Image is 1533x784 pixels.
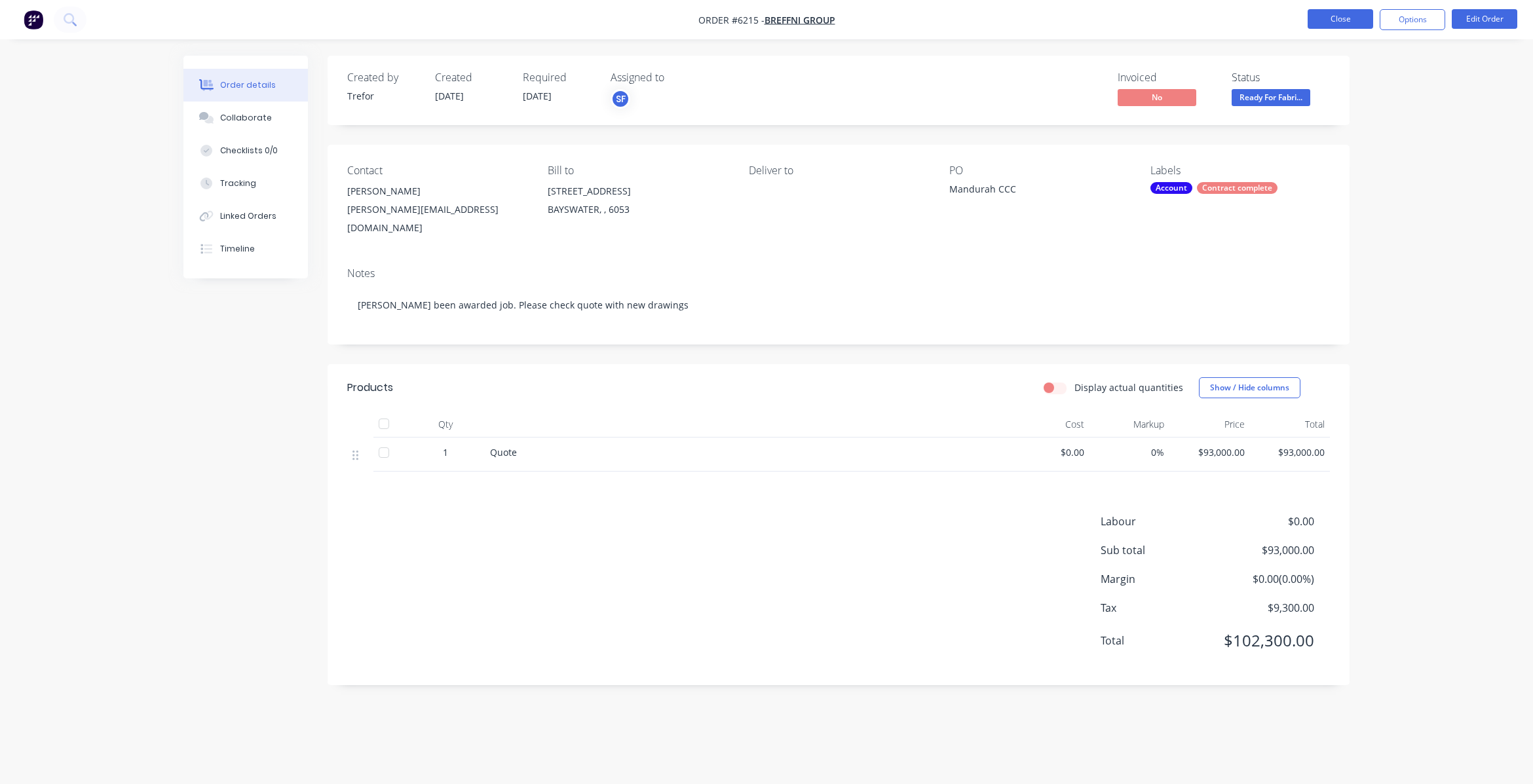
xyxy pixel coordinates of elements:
[1199,377,1300,398] button: Show / Hide columns
[435,90,464,102] span: [DATE]
[1197,182,1277,194] div: Contract complete
[406,411,485,438] div: Qty
[347,380,393,396] div: Products
[347,200,527,237] div: [PERSON_NAME][EMAIL_ADDRESS][DOMAIN_NAME]
[949,182,1113,200] div: Mandurah CCC
[1217,571,1314,587] span: $0.00 ( 0.00 %)
[1101,513,1217,529] span: Labour
[1101,571,1217,587] span: Margin
[949,164,1129,177] div: PO
[183,167,308,200] button: Tracking
[183,102,308,134] button: Collaborate
[443,445,448,459] span: 1
[347,267,1330,280] div: Notes
[347,285,1330,325] div: [PERSON_NAME] been awarded job. Please check quote with new drawings
[183,200,308,233] button: Linked Orders
[1217,600,1314,616] span: $9,300.00
[1118,89,1196,105] span: No
[523,71,595,84] div: Required
[183,134,308,167] button: Checklists 0/0
[1308,9,1373,29] button: Close
[220,243,255,255] div: Timeline
[548,164,727,177] div: Bill to
[1232,71,1330,84] div: Status
[611,89,630,109] button: SF
[1009,411,1089,438] div: Cost
[548,200,727,219] div: BAYSWATER, , 6053
[347,182,527,200] div: [PERSON_NAME]
[765,14,835,26] a: Breffni Group
[1101,600,1217,616] span: Tax
[1150,164,1330,177] div: Labels
[698,14,765,26] span: Order #6215 -
[347,164,527,177] div: Contact
[749,164,928,177] div: Deliver to
[183,69,308,102] button: Order details
[220,112,272,124] div: Collaborate
[1217,513,1314,529] span: $0.00
[347,182,527,237] div: [PERSON_NAME][PERSON_NAME][EMAIL_ADDRESS][DOMAIN_NAME]
[611,71,742,84] div: Assigned to
[220,145,278,157] div: Checklists 0/0
[1089,411,1170,438] div: Markup
[548,182,727,200] div: [STREET_ADDRESS]
[220,177,256,189] div: Tracking
[523,90,552,102] span: [DATE]
[1232,89,1310,105] span: Ready For Fabri...
[347,89,419,103] div: Trefor
[183,233,308,265] button: Timeline
[548,182,727,224] div: [STREET_ADDRESS]BAYSWATER, , 6053
[220,210,276,222] div: Linked Orders
[24,10,43,29] img: Factory
[1169,411,1250,438] div: Price
[220,79,276,91] div: Order details
[1380,9,1445,30] button: Options
[1217,629,1314,652] span: $102,300.00
[1150,182,1192,194] div: Account
[1175,445,1245,459] span: $93,000.00
[1101,542,1217,558] span: Sub total
[435,71,507,84] div: Created
[490,446,517,458] span: Quote
[1118,71,1216,84] div: Invoiced
[1452,9,1517,29] button: Edit Order
[1217,542,1314,558] span: $93,000.00
[1014,445,1084,459] span: $0.00
[1250,411,1331,438] div: Total
[1074,381,1183,394] label: Display actual quantities
[1232,89,1310,109] button: Ready For Fabri...
[1101,633,1217,648] span: Total
[347,71,419,84] div: Created by
[1255,445,1325,459] span: $93,000.00
[1095,445,1165,459] span: 0%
